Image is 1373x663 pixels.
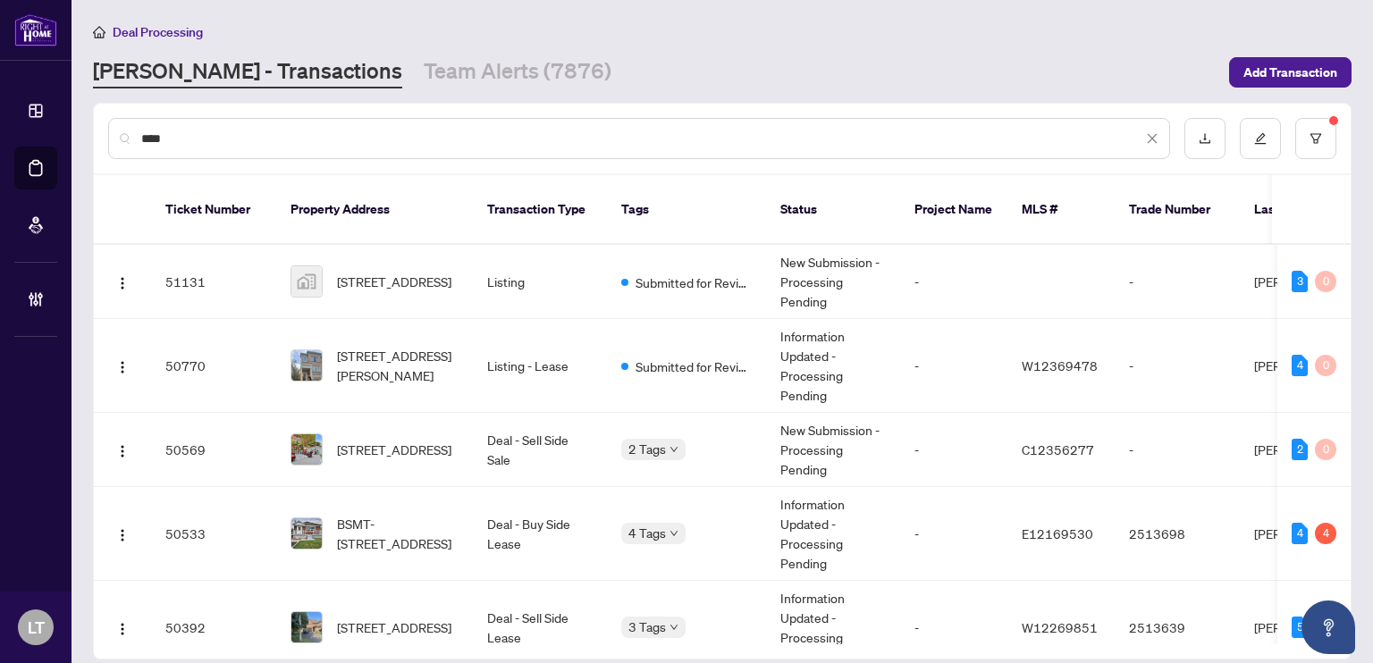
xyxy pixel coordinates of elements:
[628,439,666,459] span: 2 Tags
[115,276,130,290] img: Logo
[1022,441,1094,457] span: C12356277
[1115,319,1240,413] td: -
[900,175,1007,245] th: Project Name
[473,245,607,319] td: Listing
[151,413,276,487] td: 50569
[766,487,900,581] td: Information Updated - Processing Pending
[108,435,137,464] button: Logo
[291,266,322,297] img: thumbnail-img
[291,612,322,642] img: thumbnail-img
[115,528,130,542] img: Logo
[1022,357,1098,373] span: W12369478
[115,360,130,374] img: Logo
[151,175,276,245] th: Ticket Number
[1240,118,1281,159] button: edit
[337,346,459,385] span: [STREET_ADDRESS][PERSON_NAME]
[766,319,900,413] td: Information Updated - Processing Pending
[113,24,203,40] span: Deal Processing
[1115,175,1240,245] th: Trade Number
[1254,132,1267,145] span: edit
[108,613,137,642] button: Logo
[473,487,607,581] td: Deal - Buy Side Lease
[291,350,322,381] img: thumbnail-img
[1315,523,1336,544] div: 4
[766,175,900,245] th: Status
[1315,439,1336,460] div: 0
[1292,617,1308,638] div: 5
[636,357,752,376] span: Submitted for Review
[115,622,130,636] img: Logo
[151,319,276,413] td: 50770
[636,273,752,292] span: Submitted for Review
[1310,132,1322,145] span: filter
[1243,58,1337,87] span: Add Transaction
[1115,487,1240,581] td: 2513698
[1007,175,1115,245] th: MLS #
[473,319,607,413] td: Listing - Lease
[151,245,276,319] td: 51131
[1022,525,1093,541] span: E12169530
[337,440,451,459] span: [STREET_ADDRESS]
[14,13,57,46] img: logo
[1292,271,1308,292] div: 3
[108,267,137,296] button: Logo
[337,617,451,637] span: [STREET_ADDRESS]
[1315,271,1336,292] div: 0
[900,245,1007,319] td: -
[766,245,900,319] td: New Submission - Processing Pending
[1115,245,1240,319] td: -
[93,56,402,88] a: [PERSON_NAME] - Transactions
[1146,132,1158,145] span: close
[108,519,137,548] button: Logo
[473,175,607,245] th: Transaction Type
[115,444,130,458] img: Logo
[766,413,900,487] td: New Submission - Processing Pending
[1292,355,1308,376] div: 4
[900,487,1007,581] td: -
[108,351,137,380] button: Logo
[628,523,666,543] span: 4 Tags
[93,26,105,38] span: home
[1292,523,1308,544] div: 4
[670,529,678,538] span: down
[607,175,766,245] th: Tags
[1022,619,1098,635] span: W12269851
[670,623,678,632] span: down
[337,514,459,553] span: BSMT-[STREET_ADDRESS]
[1184,118,1226,159] button: download
[337,272,451,291] span: [STREET_ADDRESS]
[900,319,1007,413] td: -
[276,175,473,245] th: Property Address
[900,413,1007,487] td: -
[473,413,607,487] td: Deal - Sell Side Sale
[1115,413,1240,487] td: -
[291,518,322,549] img: thumbnail-img
[1315,355,1336,376] div: 0
[1199,132,1211,145] span: download
[1301,600,1355,654] button: Open asap
[151,487,276,581] td: 50533
[1292,439,1308,460] div: 2
[291,434,322,465] img: thumbnail-img
[628,617,666,637] span: 3 Tags
[1229,57,1352,88] button: Add Transaction
[670,445,678,454] span: down
[1295,118,1336,159] button: filter
[424,56,611,88] a: Team Alerts (7876)
[28,615,45,640] span: LT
